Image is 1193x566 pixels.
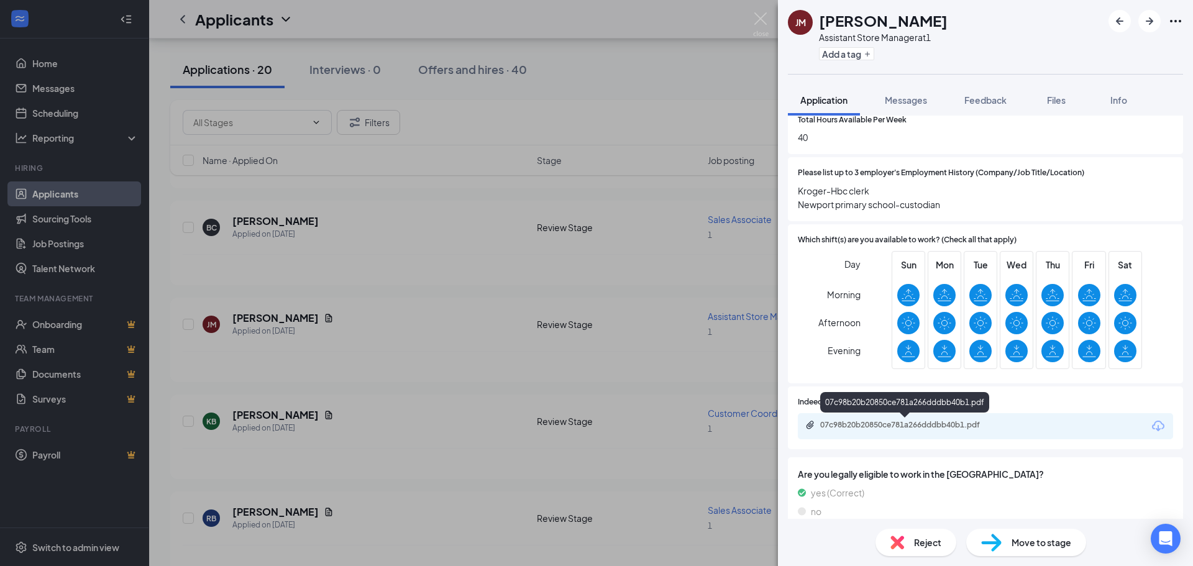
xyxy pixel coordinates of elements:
span: Kroger-Hbc clerk Newport primary school-custodian [798,184,1173,211]
div: Open Intercom Messenger [1151,524,1181,554]
a: Paperclip07c98b20b20850ce781a266dddbb40b1.pdf [805,420,1007,432]
svg: Download [1151,419,1166,434]
span: Afternoon [818,311,861,334]
span: Wed [1005,258,1028,272]
span: Which shift(s) are you available to work? (Check all that apply) [798,234,1017,246]
span: Total Hours Available Per Week [798,114,907,126]
span: Please list up to 3 employer's Employment History (Company/Job Title/Location) [798,167,1084,179]
span: Fri [1078,258,1100,272]
span: Tue [969,258,992,272]
button: PlusAdd a tag [819,47,874,60]
svg: Ellipses [1168,14,1183,29]
span: Morning [827,283,861,306]
svg: ArrowLeftNew [1112,14,1127,29]
div: JM [795,16,806,29]
span: Messages [885,94,927,106]
span: Sat [1114,258,1136,272]
svg: Paperclip [805,420,815,430]
span: Mon [933,258,956,272]
span: Indeed Resume [798,396,852,408]
span: yes (Correct) [811,486,864,500]
h1: [PERSON_NAME] [819,10,948,31]
span: Evening [828,339,861,362]
span: Files [1047,94,1066,106]
svg: Plus [864,50,871,58]
div: 07c98b20b20850ce781a266dddbb40b1.pdf [820,420,994,430]
span: Feedback [964,94,1007,106]
span: Are you legally eligible to work in the [GEOGRAPHIC_DATA]? [798,467,1173,481]
span: no [811,504,821,518]
button: ArrowLeftNew [1108,10,1131,32]
div: 07c98b20b20850ce781a266dddbb40b1.pdf [820,392,989,413]
div: Assistant Store Manager at 1 [819,31,948,43]
span: Move to stage [1012,536,1071,549]
span: Reject [914,536,941,549]
span: Application [800,94,848,106]
span: 40 [798,130,1173,144]
span: Thu [1041,258,1064,272]
span: Sun [897,258,920,272]
svg: ArrowRight [1142,14,1157,29]
span: Info [1110,94,1127,106]
span: Day [844,257,861,271]
button: ArrowRight [1138,10,1161,32]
